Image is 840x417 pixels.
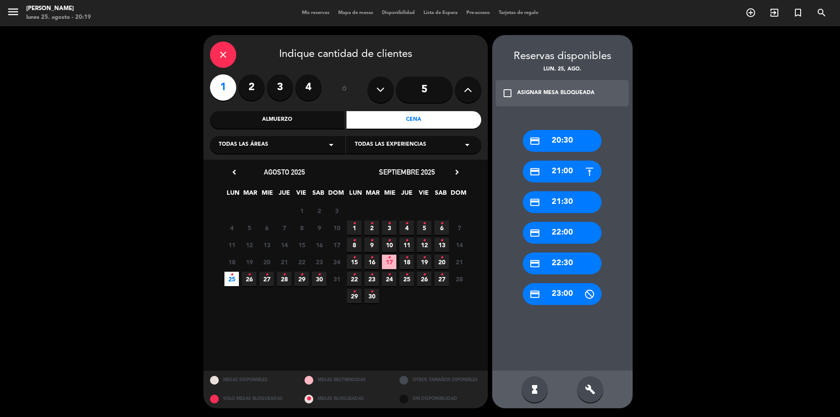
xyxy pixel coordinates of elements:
i: • [423,217,426,231]
span: 27 [259,272,274,286]
span: 9 [364,238,379,252]
div: 21:30 [523,191,602,213]
i: • [388,251,391,265]
span: 28 [452,272,466,286]
i: check_box_outline_blank [502,88,513,98]
div: Reservas disponibles [492,48,633,65]
span: 14 [277,238,291,252]
span: Disponibilidad [378,11,419,15]
span: DOM [328,188,343,202]
div: OTROS TAMAÑOS DIPONIBLES [393,371,488,389]
i: credit_card [529,197,540,208]
span: MIE [382,188,397,202]
i: • [353,217,356,231]
span: 12 [417,238,431,252]
span: 23 [312,255,326,269]
span: Mapa de mesas [334,11,378,15]
span: Todas las áreas [219,140,268,149]
span: 7 [452,221,466,235]
i: hourglass_full [529,384,540,395]
span: 20 [434,255,449,269]
i: • [440,217,443,231]
label: 1 [210,74,236,101]
i: • [388,217,391,231]
i: credit_card [529,166,540,177]
span: 1 [347,221,361,235]
i: • [370,268,373,282]
span: 18 [399,255,414,269]
i: • [440,268,443,282]
span: agosto 2025 [264,168,305,176]
i: • [440,234,443,248]
span: 11 [399,238,414,252]
span: 18 [224,255,239,269]
i: • [423,251,426,265]
i: • [318,268,321,282]
i: credit_card [529,228,540,238]
div: 21:00 [523,161,602,182]
i: credit_card [529,258,540,269]
span: 1 [294,203,309,218]
span: 4 [224,221,239,235]
span: 22 [347,272,361,286]
span: 5 [242,221,256,235]
button: menu [7,5,20,21]
i: menu [7,5,20,18]
span: 3 [382,221,396,235]
div: ó [330,74,359,105]
div: Almuerzo [210,111,345,129]
i: • [370,251,373,265]
div: 20:30 [523,130,602,152]
span: 25 [399,272,414,286]
span: 10 [329,221,344,235]
div: MESAS BLOQUEADAS [298,389,393,408]
span: 7 [277,221,291,235]
span: MAR [365,188,380,202]
span: VIE [294,188,308,202]
span: Todas las experiencias [355,140,426,149]
span: 13 [259,238,274,252]
div: Cena [346,111,481,129]
span: JUE [399,188,414,202]
i: • [353,251,356,265]
i: chevron_left [230,168,239,177]
span: 14 [452,238,466,252]
i: close [218,49,228,60]
span: Lista de Espera [419,11,462,15]
div: Indique cantidad de clientes [210,42,481,68]
span: 21 [277,255,291,269]
span: Mis reservas [297,11,334,15]
div: lunes 25. agosto - 20:19 [26,13,91,22]
span: 2 [312,203,326,218]
label: 2 [238,74,265,101]
span: LUN [226,188,240,202]
div: 22:30 [523,252,602,274]
span: 11 [224,238,239,252]
span: septiembre 2025 [379,168,435,176]
span: 24 [382,272,396,286]
div: 22:00 [523,222,602,244]
span: 9 [312,221,326,235]
i: build [585,384,595,395]
span: 4 [399,221,414,235]
span: 6 [434,221,449,235]
span: JUE [277,188,291,202]
div: [PERSON_NAME] [26,4,91,13]
i: arrow_drop_down [326,140,336,150]
span: 17 [329,238,344,252]
i: • [440,251,443,265]
label: 4 [295,74,322,101]
span: 5 [417,221,431,235]
span: 8 [294,221,309,235]
div: 23:00 [523,283,602,305]
div: ASIGNAR MESA BLOQUEADA [517,89,595,98]
span: SAB [434,188,448,202]
span: 30 [312,272,326,286]
i: turned_in_not [793,7,803,18]
span: 16 [312,238,326,252]
i: • [405,268,408,282]
i: • [248,268,251,282]
i: • [388,234,391,248]
i: search [816,7,827,18]
span: Tarjetas de regalo [494,11,543,15]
